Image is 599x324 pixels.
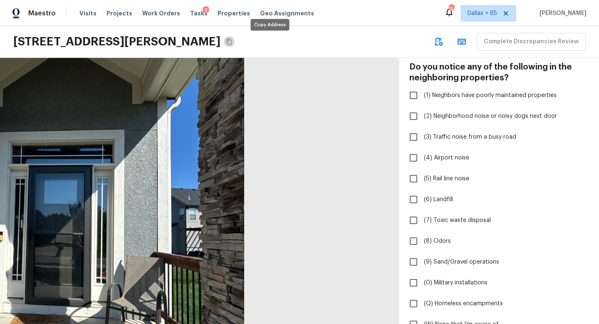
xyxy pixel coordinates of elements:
span: (8) Odors [424,237,451,245]
span: Dallas + 85 [468,9,497,17]
h4: Do you notice any of the following in the neighboring properties? [409,62,589,83]
span: Projects [106,9,132,17]
span: Visits [79,9,97,17]
h2: [STREET_ADDRESS][PERSON_NAME] [13,34,220,49]
span: Maestro [28,9,56,17]
span: (7) Toxic waste disposal [424,216,491,224]
span: Geo Assignments [260,9,314,17]
span: (9) Sand/Gravel operations [424,258,499,266]
span: Properties [218,9,250,17]
button: Copy Address [224,36,235,47]
span: (2) Neighborhood noise or noisy dogs next door [424,112,557,120]
span: (5) Rail line noise [424,174,469,183]
span: Tasks [190,10,208,16]
span: Work Orders [142,9,180,17]
div: 749 [448,5,454,13]
span: (Q) Homeless encampments [424,299,503,308]
span: (3) Traffic noise from a busy road [424,133,516,141]
span: (6) Landfill [424,195,453,204]
div: Copy Address [251,19,290,31]
span: [PERSON_NAME] [536,9,587,17]
span: (0) Military installations [424,279,488,287]
span: (1) Neighbors have poorly maintained properties [424,91,557,100]
span: (4) Airport noise [424,154,469,162]
div: 2 [203,6,209,15]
